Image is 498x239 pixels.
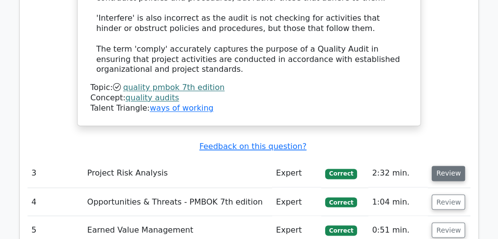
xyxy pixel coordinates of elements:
[272,188,321,216] td: Expert
[90,83,408,113] div: Talent Triangle:
[272,159,321,187] td: Expert
[28,188,83,216] td: 4
[368,188,428,216] td: 1:04 min.
[126,93,179,102] a: quality audits
[325,225,357,235] span: Correct
[432,166,465,181] button: Review
[90,83,408,93] div: Topic:
[432,222,465,238] button: Review
[28,159,83,187] td: 3
[123,83,225,92] a: quality pmbok 7th edition
[432,194,465,209] button: Review
[83,188,272,216] td: Opportunities & Threats - PMBOK 7th edition
[150,103,214,113] a: ways of working
[325,169,357,179] span: Correct
[325,197,357,207] span: Correct
[83,159,272,187] td: Project Risk Analysis
[368,159,428,187] td: 2:32 min.
[90,93,408,103] div: Concept:
[199,142,306,151] a: Feedback on this question?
